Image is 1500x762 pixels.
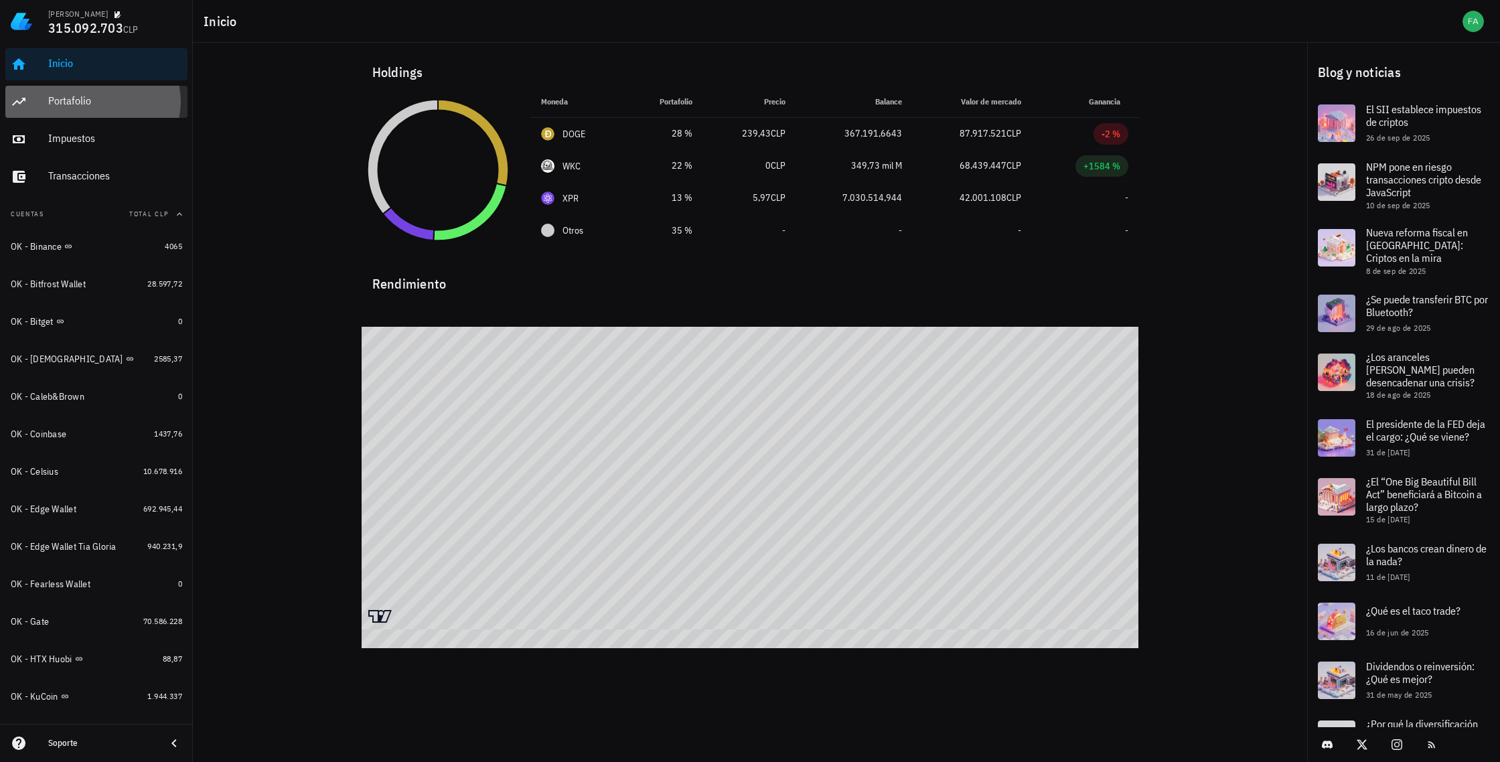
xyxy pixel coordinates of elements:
[1366,323,1431,333] span: 29 de ago de 2025
[1125,224,1128,236] span: -
[1366,293,1488,319] span: ¿Se puede transferir BTC por Bluetooth?
[1307,51,1500,94] div: Blog y noticias
[368,610,392,623] a: Charting by TradingView
[154,354,182,364] span: 2585,37
[1366,417,1485,443] span: El presidente de la FED deja el cargo: ¿Qué se viene?
[11,316,54,327] div: OK - Bitget
[11,616,49,627] div: OK - Gate
[1018,224,1021,236] span: -
[11,354,123,365] div: OK - [DEMOGRAPHIC_DATA]
[1307,284,1500,343] a: ¿Se puede transferir BTC por Bluetooth? 29 de ago de 2025
[1083,159,1120,173] div: +1584 %
[11,391,84,402] div: OK - Caleb&Brown
[753,192,771,204] span: 5,97
[48,169,182,182] div: Transacciones
[703,86,796,118] th: Precio
[204,11,242,32] h1: Inicio
[123,23,139,35] span: CLP
[1307,467,1500,533] a: ¿El “One Big Beautiful Bill Act” beneficiará a Bitcoin a largo plazo? 15 de [DATE]
[1006,159,1021,171] span: CLP
[771,192,785,204] span: CLP
[1366,200,1430,210] span: 10 de sep de 2025
[5,643,187,675] a: OK - HTX Huobi 88,87
[1366,160,1481,199] span: NPM pone en riesgo transacciones cripto desde JavaScript
[178,579,182,589] span: 0
[143,616,182,626] span: 70.586.228
[1366,102,1481,129] span: El SII establece impuestos de criptos
[765,159,771,171] span: 0
[5,568,187,600] a: OK - Fearless Wallet 0
[1366,350,1475,389] span: ¿Los aranceles [PERSON_NAME] pueden desencadenar una crisis?
[1307,153,1500,218] a: NPM pone en riesgo transacciones cripto desde JavaScript 10 de sep de 2025
[1366,604,1460,617] span: ¿Qué es el taco trade?
[807,159,902,173] div: 349,73 mil M
[163,654,182,664] span: 88,87
[165,241,182,251] span: 4065
[362,51,1139,94] div: Holdings
[960,127,1006,139] span: 87.917.521
[1006,127,1021,139] span: CLP
[362,262,1139,295] div: Rendimiento
[5,123,187,155] a: Impuestos
[530,86,625,118] th: Moneda
[913,86,1032,118] th: Valor de mercado
[796,86,913,118] th: Balance
[1366,542,1487,568] span: ¿Los bancos crean dinero de la nada?
[960,159,1006,171] span: 68.439.447
[147,691,182,701] span: 1.944.337
[11,691,58,702] div: OK - KuCoin
[147,541,182,551] span: 940.231,9
[1006,192,1021,204] span: CLP
[5,305,187,337] a: OK - Bitget 0
[562,224,583,238] span: Otros
[5,493,187,525] a: OK - Edge Wallet 692.945,44
[178,316,182,326] span: 0
[1307,94,1500,153] a: El SII establece impuestos de criptos 26 de sep de 2025
[48,132,182,145] div: Impuestos
[1366,266,1426,276] span: 8 de sep de 2025
[48,9,108,19] div: [PERSON_NAME]
[1307,533,1500,592] a: ¿Los bancos crean dinero de la nada? 11 de [DATE]
[1366,133,1430,143] span: 26 de sep de 2025
[178,391,182,401] span: 0
[143,466,182,476] span: 10.678.916
[5,455,187,487] a: OK - Celsius 10.678.916
[48,57,182,70] div: Inicio
[636,191,692,205] div: 13 %
[1366,627,1429,637] span: 16 de jun de 2025
[960,192,1006,204] span: 42.001.108
[5,343,187,375] a: OK - [DEMOGRAPHIC_DATA] 2585,37
[5,418,187,450] a: OK - Coinbase 1437,76
[154,429,182,439] span: 1437,76
[1366,226,1468,264] span: Nueva reforma fiscal en [GEOGRAPHIC_DATA]: Criptos en la mira
[1366,447,1410,457] span: 31 de [DATE]
[11,504,76,515] div: OK - Edge Wallet
[1089,96,1128,106] span: Ganancia
[636,127,692,141] div: 28 %
[1102,127,1120,141] div: -2 %
[1307,218,1500,284] a: Nueva reforma fiscal en [GEOGRAPHIC_DATA]: Criptos en la mira 8 de sep de 2025
[5,380,187,412] a: OK - Caleb&Brown 0
[11,654,72,665] div: OK - HTX Huobi
[11,241,62,252] div: OK - Binance
[48,94,182,107] div: Portafolio
[5,161,187,193] a: Transacciones
[1366,660,1475,686] span: Dividendos o reinversión: ¿Qué es mejor?
[1366,572,1410,582] span: 11 de [DATE]
[1366,475,1482,514] span: ¿El “One Big Beautiful Bill Act” beneficiará a Bitcoin a largo plazo?
[541,192,554,205] div: XPR-icon
[541,159,554,173] div: WKC-icon
[1366,514,1410,524] span: 15 de [DATE]
[11,579,90,590] div: OK - Fearless Wallet
[5,268,187,300] a: OK - Bitfrost Wallet 28.597,72
[771,159,785,171] span: CLP
[1462,11,1484,32] div: avatar
[562,127,586,141] div: DOGE
[5,198,187,230] button: CuentasTotal CLP
[1125,192,1128,204] span: -
[5,605,187,637] a: OK - Gate 70.586.228
[147,279,182,289] span: 28.597,72
[1307,343,1500,408] a: ¿Los aranceles [PERSON_NAME] pueden desencadenar una crisis? 18 de ago de 2025
[11,541,117,552] div: OK - Edge Wallet Tia Gloria
[1307,408,1500,467] a: El presidente de la FED deja el cargo: ¿Qué se viene? 31 de [DATE]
